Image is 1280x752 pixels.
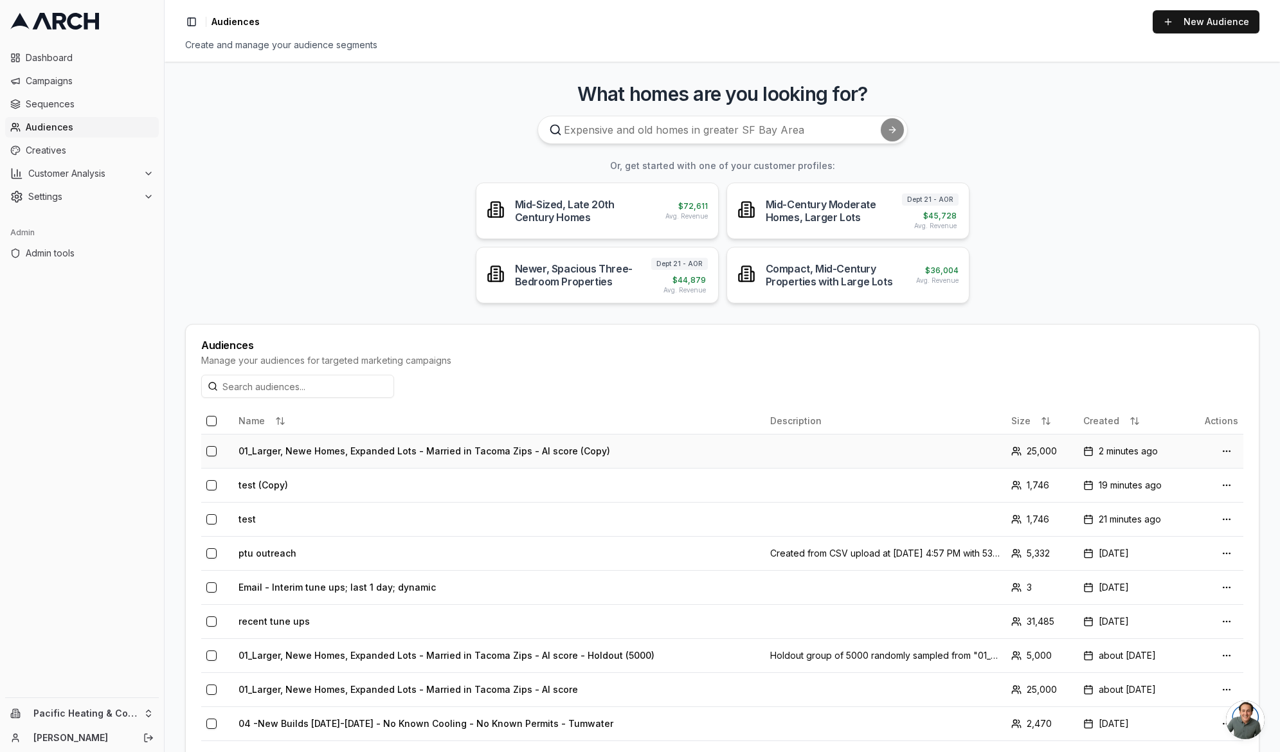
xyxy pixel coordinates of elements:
[26,121,154,134] span: Audiences
[1083,717,1184,730] div: [DATE]
[1083,683,1184,696] div: about [DATE]
[515,198,655,224] div: Mid-Sized, Late 20th Century Homes
[1011,513,1073,526] div: 1,746
[1011,445,1073,458] div: 25,000
[233,570,765,604] td: Email - Interim tune ups; last 1 day; dynamic
[663,285,706,295] span: Avg. Revenue
[26,144,154,157] span: Creatives
[914,221,957,231] span: Avg. Revenue
[1011,479,1073,492] div: 1,746
[765,638,1005,672] td: Holdout group of 5000 randomly sampled from "01_Larger, Newe Homes, Expanded Lots - Married in Ta...
[672,275,706,285] span: $ 44,879
[26,247,154,260] span: Admin tools
[1011,615,1073,628] div: 31,485
[1083,649,1184,662] div: about [DATE]
[1011,581,1073,594] div: 3
[766,262,906,288] div: Compact, Mid-Century Properties with Large Lots
[26,98,154,111] span: Sequences
[5,703,159,724] button: Pacific Heating & Cooling
[233,706,765,740] td: 04 -New Builds [DATE]-[DATE] - No Known Cooling - No Known Permits - Tumwater
[5,48,159,68] a: Dashboard
[1011,683,1073,696] div: 25,000
[33,708,138,719] span: Pacific Heating & Cooling
[1189,408,1243,434] th: Actions
[5,94,159,114] a: Sequences
[1011,717,1073,730] div: 2,470
[765,408,1005,434] th: Description
[766,198,902,224] div: Mid-Century Moderate Homes, Larger Lots
[140,729,158,747] button: Log out
[916,276,959,285] span: Avg. Revenue
[33,731,129,744] a: [PERSON_NAME]
[185,82,1259,105] h3: What homes are you looking for?
[201,354,1243,367] div: Manage your audiences for targeted marketing campaigns
[1226,701,1265,739] div: Open chat
[1083,411,1184,431] div: Created
[923,211,957,221] span: $ 45,728
[1083,513,1184,526] div: 21 minutes ago
[5,140,159,161] a: Creatives
[28,190,138,203] span: Settings
[26,75,154,87] span: Campaigns
[5,163,159,184] button: Customer Analysis
[185,159,1259,172] h3: Or, get started with one of your customer profiles:
[537,116,908,144] input: Expensive and old homes in greater SF Bay Area
[212,15,260,28] span: Audiences
[1083,615,1184,628] div: [DATE]
[233,536,765,570] td: ptu outreach
[515,262,651,288] div: Newer, Spacious Three-Bedroom Properties
[233,604,765,638] td: recent tune ups
[233,638,765,672] td: 01_Larger, Newe Homes, Expanded Lots - Married in Tacoma Zips - AI score - Holdout (5000)
[1011,547,1073,560] div: 5,332
[1011,649,1073,662] div: 5,000
[1083,479,1184,492] div: 19 minutes ago
[925,265,959,276] span: $ 36,004
[201,340,1243,350] div: Audiences
[201,375,394,398] input: Search audiences...
[651,258,708,270] span: Dept 21 - AOR
[212,15,260,28] nav: breadcrumb
[1083,445,1184,458] div: 2 minutes ago
[26,51,154,64] span: Dashboard
[1083,581,1184,594] div: [DATE]
[239,411,760,431] div: Name
[1153,10,1259,33] a: New Audience
[5,243,159,264] a: Admin tools
[5,117,159,138] a: Audiences
[678,201,708,211] span: $ 72,611
[5,186,159,207] button: Settings
[765,536,1005,570] td: Created from CSV upload at [DATE] 4:57 PM with 5332 matched customers
[233,468,765,502] td: test (Copy)
[185,39,1259,51] div: Create and manage your audience segments
[233,502,765,536] td: test
[5,71,159,91] a: Campaigns
[1083,547,1184,560] div: [DATE]
[5,222,159,243] div: Admin
[665,211,708,221] span: Avg. Revenue
[1011,411,1073,431] div: Size
[28,167,138,180] span: Customer Analysis
[902,193,959,206] span: Dept 21 - AOR
[233,672,765,706] td: 01_Larger, Newe Homes, Expanded Lots - Married in Tacoma Zips - AI score
[233,434,765,468] td: 01_Larger, Newe Homes, Expanded Lots - Married in Tacoma Zips - AI score (Copy)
